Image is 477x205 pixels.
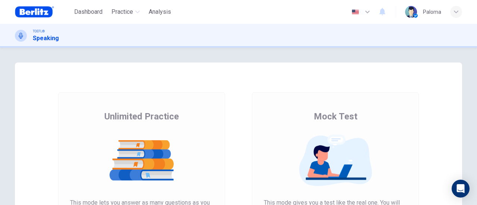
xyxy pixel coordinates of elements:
h1: Speaking [33,34,59,43]
button: Analysis [146,5,174,19]
span: Mock Test [314,110,357,122]
span: TOEFL® [33,29,45,34]
span: Analysis [149,7,171,16]
div: Open Intercom Messenger [452,180,470,198]
a: Berlitz Brasil logo [15,4,71,19]
span: Dashboard [74,7,102,16]
img: Berlitz Brasil logo [15,4,54,19]
button: Dashboard [71,5,105,19]
span: Unlimited Practice [104,110,179,122]
img: Profile picture [405,6,417,18]
div: Paloma [423,7,441,16]
span: Practice [111,7,133,16]
button: Practice [108,5,143,19]
img: en [351,9,360,15]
